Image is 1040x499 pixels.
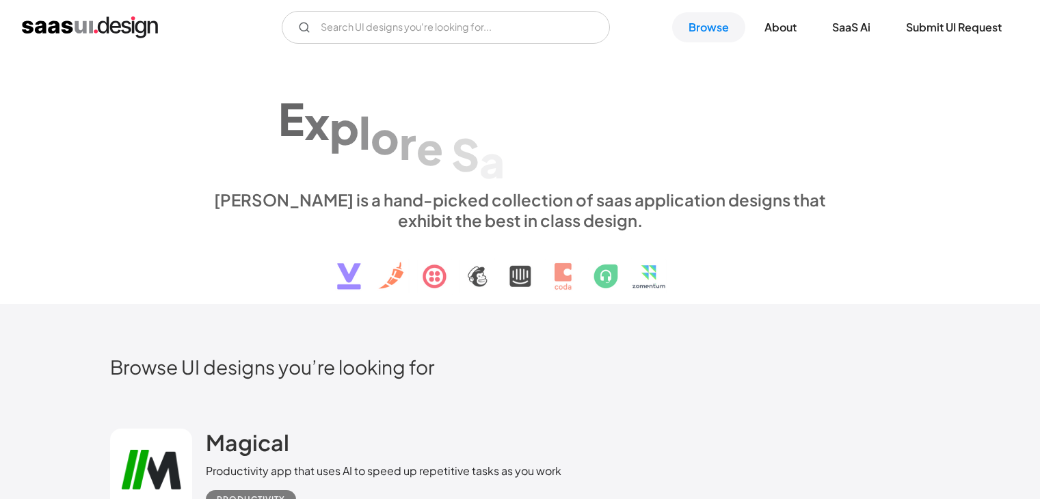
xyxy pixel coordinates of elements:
[672,12,745,42] a: Browse
[206,189,835,230] div: [PERSON_NAME] is a hand-picked collection of saas application designs that exhibit the best in cl...
[22,16,158,38] a: home
[206,429,289,463] a: Magical
[110,355,931,379] h2: Browse UI designs you’re looking for
[278,93,304,146] div: E
[451,129,479,181] div: S
[748,12,813,42] a: About
[206,463,561,479] div: Productivity app that uses AI to speed up repetitive tasks as you work
[206,429,289,456] h2: Magical
[816,12,887,42] a: SaaS Ai
[206,70,835,176] h1: Explore SaaS UI design patterns & interactions.
[399,116,416,169] div: r
[416,122,443,175] div: e
[313,230,728,301] img: text, icon, saas logo
[359,106,371,159] div: l
[371,111,399,163] div: o
[282,11,610,44] input: Search UI designs you're looking for...
[304,96,330,149] div: x
[890,12,1018,42] a: Submit UI Request
[282,11,610,44] form: Email Form
[479,135,505,187] div: a
[330,101,359,154] div: p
